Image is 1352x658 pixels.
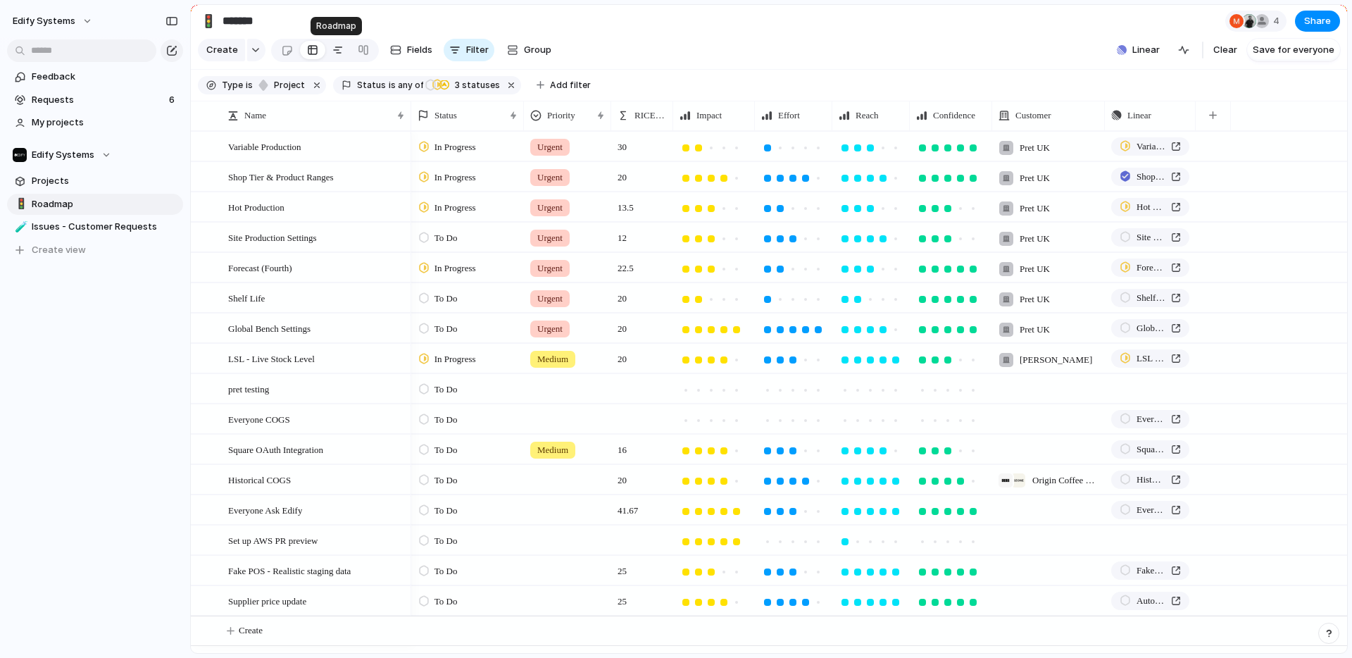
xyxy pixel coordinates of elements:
span: Forecast (Fourth) [1137,261,1165,275]
button: 🧪 [13,220,27,234]
span: 13.5 [612,193,639,215]
span: Type [222,79,243,92]
span: Fake POS - Realistic staging data [228,562,351,578]
span: 12 [612,223,632,245]
span: Hot Production [228,199,284,215]
span: Customer [1015,108,1051,123]
span: Impact [696,108,722,123]
span: is [246,79,253,92]
button: Linear [1111,39,1165,61]
span: LSL - Live Stock Level [228,350,315,366]
span: Medium [537,352,568,366]
div: 🧪 [15,219,25,235]
span: 3 [451,80,462,90]
a: Projects [7,170,183,192]
a: 🚦Roadmap [7,194,183,215]
span: RICE Score [634,108,666,123]
span: In Progress [434,140,476,154]
span: 25 [612,557,632,578]
span: Forecast (Fourth) [228,259,292,275]
span: Share [1304,14,1331,28]
span: is [389,79,396,92]
span: Filter [466,43,489,57]
span: Status [357,79,386,92]
span: Reach [856,108,878,123]
span: Urgent [537,231,563,245]
span: In Progress [434,201,476,215]
span: Shelf Life [1137,291,1165,305]
span: 30 [612,132,632,154]
span: [PERSON_NAME] [1020,353,1092,367]
span: My projects [32,116,178,130]
span: 41.67 [612,496,644,518]
span: In Progress [434,261,476,275]
span: To Do [434,595,458,609]
span: Everyone COGS [228,411,290,427]
a: Hot Production [1111,198,1189,216]
span: Shop Tier & Product Ranges [228,168,334,185]
span: Global Bench Settings [228,320,311,336]
span: Fake POS - Realistic staging data [1137,564,1165,578]
span: 20 [612,314,632,336]
span: Edify Systems [13,14,75,28]
span: Effort [778,108,800,123]
button: project [254,77,308,93]
span: In Progress [434,170,476,185]
span: In Progress [434,352,476,366]
span: Add filter [550,79,591,92]
span: Medium [537,443,568,457]
span: Urgent [537,322,563,336]
span: Site Production Settings [1137,230,1165,244]
span: Create [206,43,238,57]
span: Urgent [537,140,563,154]
a: Forecast (Fourth) [1111,259,1189,277]
span: pret testing [228,380,269,397]
span: To Do [434,504,458,518]
span: To Do [434,443,458,457]
span: Shop Tier & Product Ranges [1137,170,1165,184]
span: Linear [1127,108,1151,123]
a: 🧪Issues - Customer Requests [7,216,183,237]
span: Urgent [537,292,563,306]
span: To Do [434,292,458,306]
button: Share [1295,11,1340,32]
span: 6 [169,93,177,107]
button: Create [198,39,245,61]
span: Global Bench Settings [1137,321,1165,335]
span: Everyone Ask Edify [228,502,302,518]
span: Pret UK [1020,141,1050,155]
a: Requests6 [7,89,183,111]
span: Confidence [933,108,975,123]
span: Save for everyone [1253,43,1334,57]
button: Fields [384,39,438,61]
a: Shop Tier & Product Ranges [1111,168,1189,186]
span: Square OAuth Integration [1137,442,1165,457]
span: 20 [612,284,632,306]
span: Historical COGS [228,471,291,488]
span: Everyone Ask Edify [1137,503,1165,517]
a: Everyone COGS [1111,410,1189,428]
span: any of [396,79,423,92]
span: Auto-update default supplier pricing [1137,594,1165,608]
span: Roadmap [32,197,178,211]
span: Pret UK [1020,201,1050,216]
button: Save for everyone [1247,39,1340,61]
button: Filter [444,39,494,61]
a: Historical COGS [1111,471,1189,489]
button: isany of [386,77,426,93]
span: Shelf Life [228,290,265,306]
button: 🚦 [13,197,27,211]
button: Edify Systems [7,144,183,166]
span: Linear [1132,43,1160,57]
span: To Do [434,383,458,397]
span: 20 [612,466,632,488]
span: project [270,79,305,92]
a: Shelf Life [1111,289,1189,307]
a: Everyone Ask Edify [1111,501,1189,519]
span: Pret UK [1020,232,1050,246]
span: Supplier price update [228,592,306,609]
button: is [243,77,256,93]
div: 🚦 [201,11,216,30]
span: Issues - Customer Requests [32,220,178,234]
span: Square OAuth Integration [228,441,323,457]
